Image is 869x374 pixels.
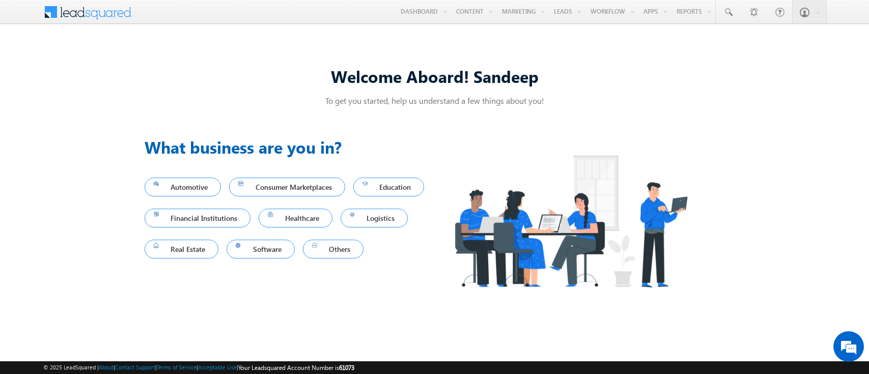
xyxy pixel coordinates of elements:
[350,211,399,225] span: Logistics
[145,95,725,106] p: To get you started, help us understand a few things about you!
[99,364,114,370] a: About
[43,363,354,372] span: © 2025 LeadSquared | | | | |
[145,135,435,159] h3: What business are you in?
[236,242,286,256] span: Software
[157,364,197,370] a: Terms of Service
[268,211,323,225] span: Healthcare
[339,364,354,371] span: 61073
[154,180,212,194] span: Automotive
[154,211,242,225] span: Financial Institutions
[435,135,707,307] img: Industry.png
[312,242,355,256] span: Others
[154,242,210,256] span: Real Estate
[198,364,237,370] a: Acceptable Use
[238,364,354,371] span: Your Leadsquared Account Number is
[145,65,725,87] div: Welcome Aboard! Sandeep
[238,180,336,194] span: Consumer Marketplaces
[115,364,155,370] a: Contact Support
[362,180,415,194] span: Education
